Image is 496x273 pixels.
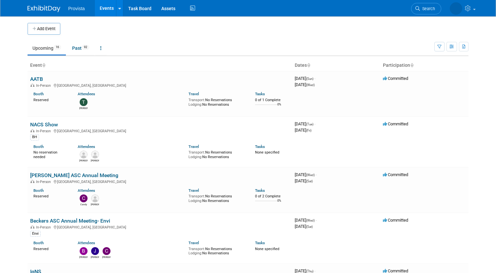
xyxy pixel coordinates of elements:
[28,6,60,12] img: ExhibitDay
[80,194,88,202] img: Candy Price
[28,42,66,54] a: Upcoming16
[306,179,313,183] span: (Sat)
[255,188,265,193] a: Tasks
[314,121,315,126] span: -
[30,218,110,224] a: Beckers ASC Annual Meeting- Envi
[188,251,202,255] span: Lodging:
[306,173,315,177] span: (Wed)
[295,224,313,229] span: [DATE]
[79,106,88,110] div: Ted Vanzante
[91,202,99,206] div: Rayna Frisby
[78,241,95,245] a: Attendees
[188,193,245,203] div: No Reservations No Reservations
[188,241,199,245] a: Travel
[30,225,34,228] img: In-Person Event
[91,158,99,162] div: Dean Dennerline
[28,60,292,71] th: Event
[91,194,99,202] img: Rayna Frisby
[30,76,43,82] a: AATB
[91,151,99,158] img: Dean Dennerline
[295,121,315,126] span: [DATE]
[78,144,95,149] a: Attendees
[33,149,68,159] div: No reservation needed
[36,225,53,229] span: In-Person
[68,6,85,11] span: Provista
[295,128,311,133] span: [DATE]
[80,151,88,158] img: Ashley Grossman
[306,269,313,273] span: (Thu)
[188,92,199,96] a: Travel
[103,247,110,255] img: Clifford Parker
[80,247,88,255] img: Beth Chan
[188,102,202,107] span: Lodging:
[314,76,315,81] span: -
[33,92,44,96] a: Booth
[383,76,408,81] span: Committed
[295,172,317,177] span: [DATE]
[33,193,68,199] div: Reserved
[36,180,53,184] span: In-Person
[295,218,317,223] span: [DATE]
[30,82,289,88] div: [GEOGRAPHIC_DATA], [GEOGRAPHIC_DATA]
[33,97,68,102] div: Reserved
[307,63,310,68] a: Sort by Start Date
[30,83,34,87] img: In-Person Event
[295,76,315,81] span: [DATE]
[295,178,313,183] span: [DATE]
[42,63,45,68] a: Sort by Event Name
[33,188,44,193] a: Booth
[79,255,88,259] div: Beth Chan
[188,194,205,198] span: Transport:
[188,144,199,149] a: Travel
[30,128,289,133] div: [GEOGRAPHIC_DATA], [GEOGRAPHIC_DATA]
[277,103,281,112] td: 0%
[91,247,99,255] img: Jeff Lawrence
[188,188,199,193] a: Travel
[188,98,205,102] span: Transport:
[188,155,202,159] span: Lodging:
[450,2,462,15] img: Shai Davis
[30,179,289,184] div: [GEOGRAPHIC_DATA], [GEOGRAPHIC_DATA]
[255,144,265,149] a: Tasks
[33,144,44,149] a: Booth
[78,92,95,96] a: Attendees
[255,247,279,251] span: None specified
[188,199,202,203] span: Lodging:
[255,92,265,96] a: Tasks
[188,246,245,256] div: No Reservations No Reservations
[82,45,89,50] span: 92
[102,255,110,259] div: Clifford Parker
[306,122,313,126] span: (Tue)
[79,202,88,206] div: Candy Price
[306,77,313,81] span: (Sun)
[91,255,99,259] div: Jeff Lawrence
[420,6,435,11] span: Search
[30,231,41,237] div: Envi
[306,225,313,228] span: (Sat)
[316,172,317,177] span: -
[33,241,44,245] a: Booth
[78,188,95,193] a: Attendees
[30,172,118,178] a: [PERSON_NAME] ASC Annual Meeting
[67,42,94,54] a: Past92
[28,23,60,35] button: Add Event
[30,134,39,140] div: BH
[316,218,317,223] span: -
[36,129,53,133] span: In-Person
[295,82,315,87] span: [DATE]
[306,129,311,132] span: (Fri)
[80,98,88,106] img: Ted Vanzante
[30,121,58,128] a: NACS Show
[36,83,53,88] span: In-Person
[306,219,315,222] span: (Wed)
[383,218,408,223] span: Committed
[54,45,61,50] span: 16
[411,3,441,14] a: Search
[306,83,315,87] span: (Wed)
[188,97,245,107] div: No Reservations No Reservations
[255,150,279,155] span: None specified
[188,149,245,159] div: No Reservations No Reservations
[79,158,88,162] div: Ashley Grossman
[30,224,289,229] div: [GEOGRAPHIC_DATA], [GEOGRAPHIC_DATA]
[410,63,413,68] a: Sort by Participation Type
